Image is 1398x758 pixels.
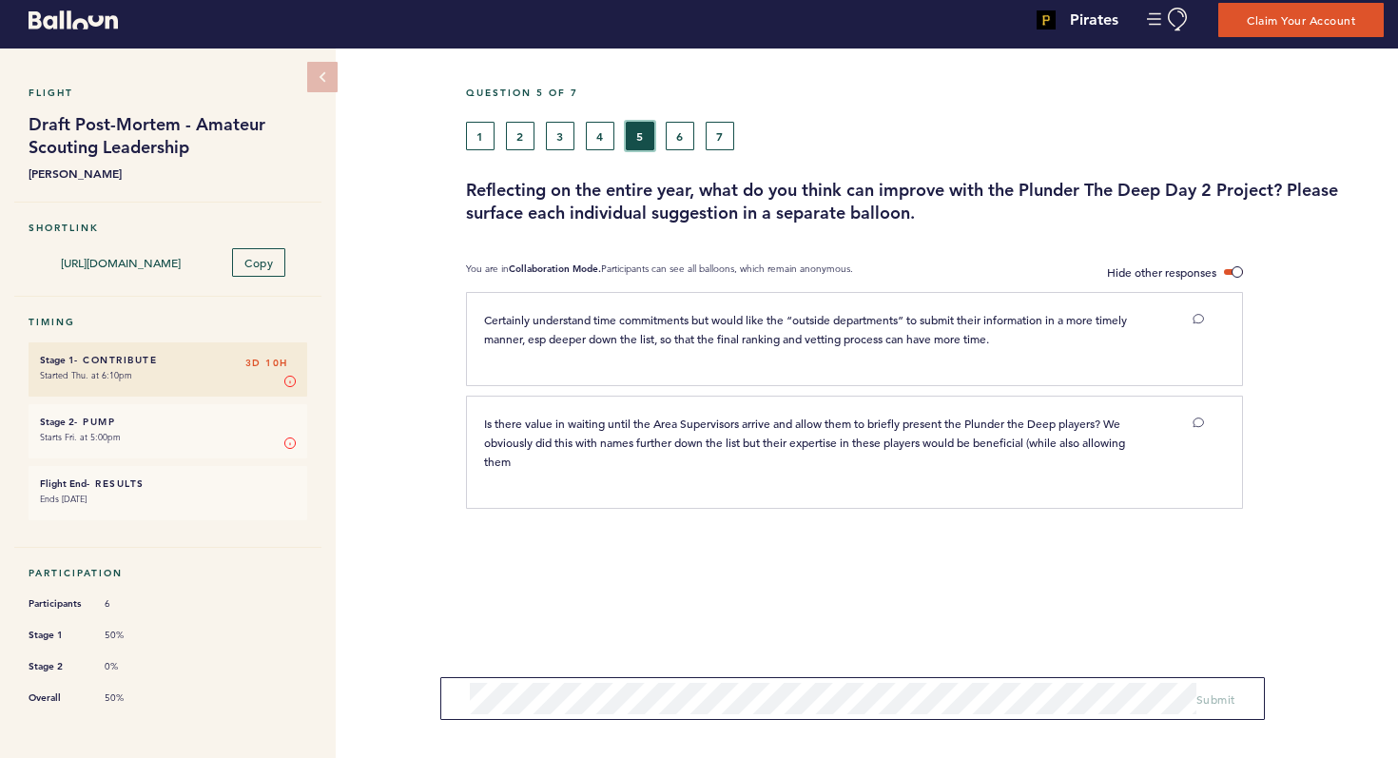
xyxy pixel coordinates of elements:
[506,122,534,150] button: 2
[29,10,118,29] svg: Balloon
[105,629,162,642] span: 50%
[29,164,307,183] b: [PERSON_NAME]
[586,122,614,150] button: 4
[466,122,495,150] button: 1
[546,122,574,150] button: 3
[1070,9,1118,31] h4: Pirates
[1196,690,1235,709] button: Submit
[29,87,307,99] h5: Flight
[105,660,162,673] span: 0%
[706,122,734,150] button: 7
[1196,691,1235,707] span: Submit
[29,689,86,708] span: Overall
[466,262,853,282] p: You are in Participants can see all balloons, which remain anonymous.
[29,222,307,234] h5: Shortlink
[40,416,296,428] h6: - Pump
[466,87,1384,99] h5: Question 5 of 7
[484,312,1130,346] span: Certainly understand time commitments but would like the “outside departments” to submit their in...
[245,354,288,373] span: 3D 10H
[29,316,307,328] h5: Timing
[29,594,86,613] span: Participants
[40,431,121,443] time: Starts Fri. at 5:00pm
[29,657,86,676] span: Stage 2
[29,626,86,645] span: Stage 1
[484,416,1128,469] span: Is there value in waiting until the Area Supervisors arrive and allow them to briefly present the...
[666,122,694,150] button: 6
[105,691,162,705] span: 50%
[40,493,87,505] time: Ends [DATE]
[466,179,1384,224] h3: Reflecting on the entire year, what do you think can improve with the Plunder The Deep Day 2 Proj...
[1107,264,1216,280] span: Hide other responses
[509,262,601,275] b: Collaboration Mode.
[40,477,296,490] h6: - Results
[40,354,296,366] h6: - Contribute
[105,597,162,611] span: 6
[626,122,654,150] button: 5
[1147,8,1190,31] button: Manage Account
[40,477,87,490] small: Flight End
[232,248,285,277] button: Copy
[14,10,118,29] a: Balloon
[29,567,307,579] h5: Participation
[29,113,307,159] h1: Draft Post-Mortem - Amateur Scouting Leadership
[40,369,132,381] time: Started Thu. at 6:10pm
[40,416,74,428] small: Stage 2
[1218,3,1384,37] button: Claim Your Account
[244,255,273,270] span: Copy
[40,354,74,366] small: Stage 1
